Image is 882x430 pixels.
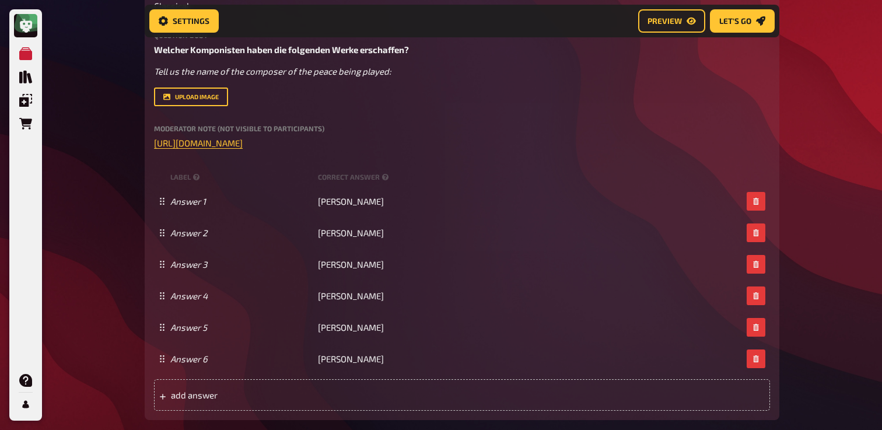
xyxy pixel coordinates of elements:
[154,44,409,55] span: Welcher Komponisten haben die folgenden Werke erschaffen?
[318,259,384,270] span: [PERSON_NAME]
[170,259,207,270] i: Answer 3
[318,291,384,301] span: [PERSON_NAME]
[154,66,391,76] span: Tell us the name of the composer of the peace being played:
[710,9,775,33] button: Let's go
[170,322,207,333] i: Answer 5
[154,138,243,148] a: [URL][DOMAIN_NAME]
[318,322,384,333] span: [PERSON_NAME]
[647,17,682,25] span: Preview
[719,17,751,25] span: Let's go
[170,354,208,364] i: Answer 6
[170,291,208,301] i: Answer 4
[318,196,384,207] span: [PERSON_NAME]
[171,390,352,400] span: add answer
[318,228,384,238] span: [PERSON_NAME]
[318,354,384,364] span: [PERSON_NAME]
[170,172,313,182] small: label
[173,17,209,25] span: Settings
[638,9,705,33] button: Preview
[170,196,206,207] i: Answer 1
[149,9,219,33] button: Settings
[154,88,228,106] button: upload image
[154,32,770,39] label: Question body
[154,125,770,132] label: Moderator Note (not visible to participants)
[170,228,207,238] i: Answer 2
[318,172,391,182] small: correct answer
